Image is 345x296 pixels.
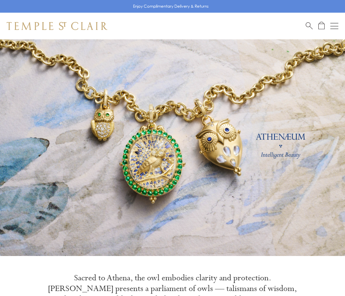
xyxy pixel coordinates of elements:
p: Enjoy Complimentary Delivery & Returns [133,3,209,10]
a: Open Shopping Bag [318,22,325,30]
a: Search [306,22,313,30]
button: Open navigation [330,22,338,30]
img: Temple St. Clair [7,22,107,30]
